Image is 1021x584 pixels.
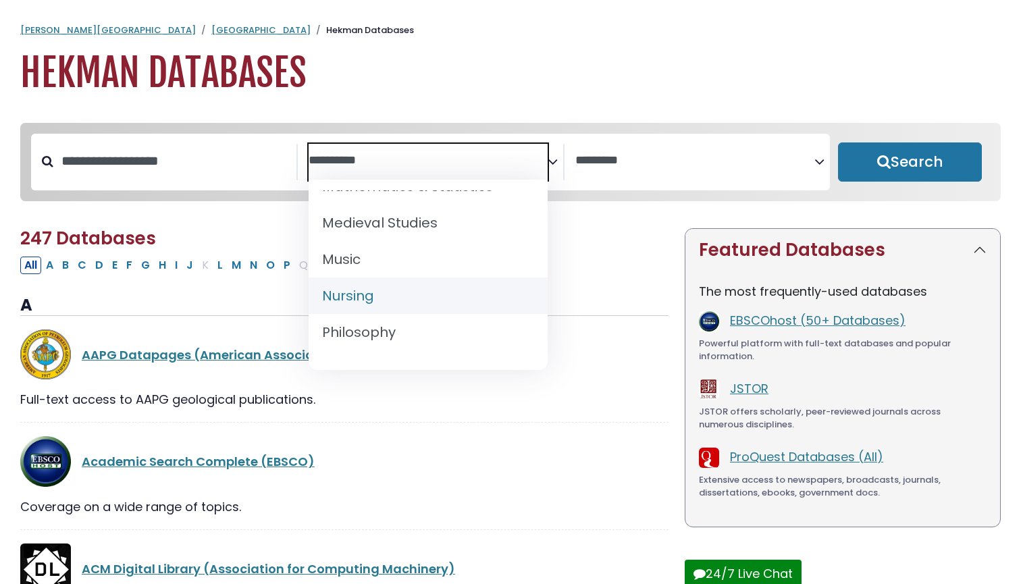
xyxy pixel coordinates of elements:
div: Alpha-list to filter by first letter of database name [20,256,476,273]
li: Philosophy [309,314,548,350]
button: Filter Results I [171,257,182,274]
h1: Hekman Databases [20,51,1001,96]
li: Physics [309,350,548,387]
p: The most frequently-used databases [699,282,987,300]
a: ProQuest Databases (All) [730,448,883,465]
input: Search database by title or keyword [53,150,296,172]
button: Submit for Search Results [838,142,982,182]
button: Filter Results H [155,257,170,274]
a: [PERSON_NAME][GEOGRAPHIC_DATA] [20,24,196,36]
div: JSTOR offers scholarly, peer-reviewed journals across numerous disciplines. [699,405,987,431]
h3: A [20,296,669,316]
nav: Search filters [20,123,1001,201]
button: Filter Results M [228,257,245,274]
button: Filter Results F [122,257,136,274]
button: All [20,257,41,274]
div: Coverage on a wide range of topics. [20,498,669,516]
button: Filter Results P [280,257,294,274]
button: Featured Databases [685,229,1000,271]
button: Filter Results N [246,257,261,274]
button: Filter Results O [262,257,279,274]
button: Filter Results E [108,257,122,274]
a: [GEOGRAPHIC_DATA] [211,24,311,36]
a: Academic Search Complete (EBSCO) [82,453,315,470]
button: Filter Results J [182,257,197,274]
button: Filter Results D [91,257,107,274]
button: Filter Results C [74,257,90,274]
a: AAPG Datapages (American Association of Petroleum Geologists) [82,346,500,363]
button: Filter Results B [58,257,73,274]
button: Filter Results G [137,257,154,274]
div: Powerful platform with full-text databases and popular information. [699,337,987,363]
span: 247 Databases [20,226,156,250]
a: EBSCOhost (50+ Databases) [730,312,906,329]
nav: breadcrumb [20,24,1001,37]
textarea: Search [309,154,548,168]
li: Nursing [309,277,548,314]
button: Filter Results L [213,257,227,274]
li: Hekman Databases [311,24,414,37]
li: Music [309,241,548,277]
div: Extensive access to newspapers, broadcasts, journals, dissertations, ebooks, government docs. [699,473,987,500]
div: Full-text access to AAPG geological publications. [20,390,669,408]
a: JSTOR [730,380,768,397]
button: Filter Results A [42,257,57,274]
textarea: Search [575,154,814,168]
li: Medieval Studies [309,205,548,241]
a: ACM Digital Library (Association for Computing Machinery) [82,560,455,577]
